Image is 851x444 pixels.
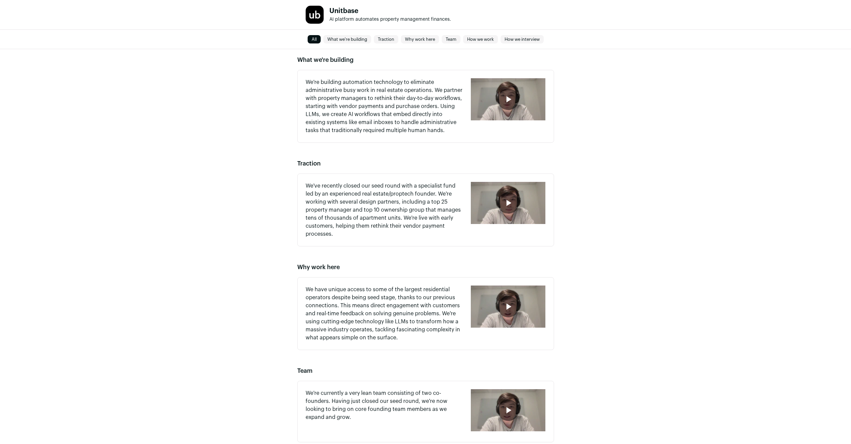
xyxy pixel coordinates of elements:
[297,366,554,375] h2: Team
[501,35,544,43] a: How we interview
[306,389,463,421] p: We're currently a very lean team consisting of two co-founders. Having just closed our seed round...
[306,78,463,134] p: We're building automation technology to eliminate administrative busy work in real estate operati...
[401,35,439,43] a: Why work here
[323,35,371,43] a: What we're building
[329,17,451,22] span: AI platform automates property management finances.
[442,35,460,43] a: Team
[306,286,463,342] p: We have unique access to some of the largest residential operators despite being seed stage, than...
[329,8,451,14] h1: Unitbase
[306,182,463,238] p: We've recently closed our seed round with a specialist fund led by an experienced real estate/pro...
[308,35,321,43] a: All
[374,35,398,43] a: Traction
[297,159,554,168] h2: Traction
[306,6,324,24] img: 507c7f162ae9245119f00bf8e57d82b875e7de5137840b21884cd0bcbfa05bfc.jpg
[297,262,554,272] h2: Why work here
[463,35,498,43] a: How we work
[297,55,554,65] h2: What we're building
